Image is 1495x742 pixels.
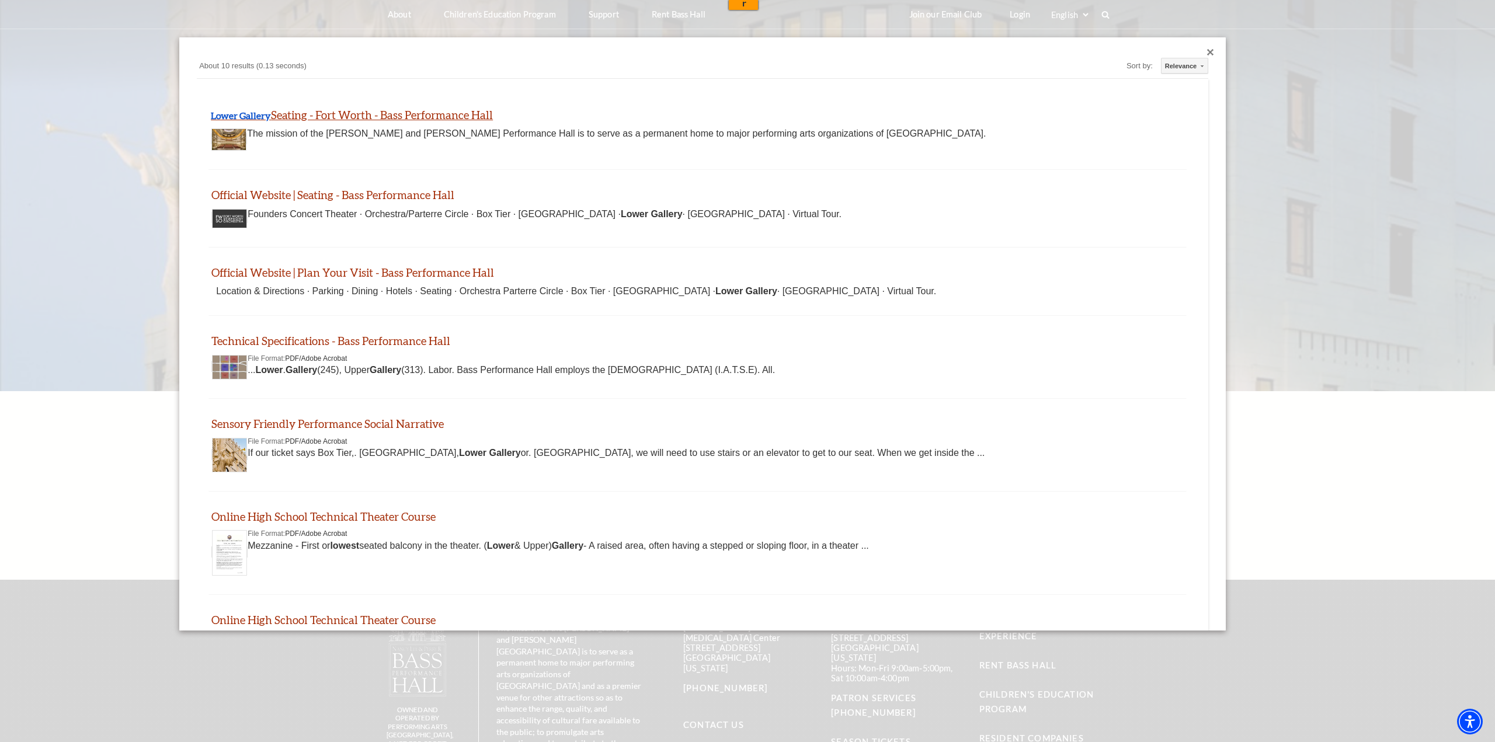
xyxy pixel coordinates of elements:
a: Lower GallerySeating - Fort Worth - Bass Performance Hall [211,108,493,121]
a: Technical Specifications - Bass Performance Hall [211,334,450,347]
b: Gallery [370,365,401,375]
div: The mission of the [PERSON_NAME] and [PERSON_NAME] Performance Hall is to serve as a permanent ho... [215,127,1180,140]
img: Thumbnail image [212,209,247,228]
div: ... . (245), Upper (313). Labor. Bass Performance Hall employs the [DEMOGRAPHIC_DATA] (I.A.T.S.E)... [216,364,1179,377]
span: PDF/Adobe Acrobat [285,437,347,445]
span: File Format: [248,354,285,363]
span: File Format: [248,529,285,538]
img: Thumbnail image [212,355,247,380]
div: Founders Concert Theater · Orchestra/Parterre Circle · Box Tier · [GEOGRAPHIC_DATA] · · [GEOGRAPH... [216,208,1179,221]
div: Accessibility Menu [1457,709,1483,734]
div: If our ticket says Box Tier,. [GEOGRAPHIC_DATA], or. [GEOGRAPHIC_DATA], we will need to use stair... [216,447,1179,459]
input: ASIN [180,3,235,12]
b: lowest [330,541,359,551]
a: Clear [218,12,238,20]
span: PDF/Adobe Acrobat [285,529,347,538]
b: Lower Gallery [715,286,777,296]
div: Location & Directions · Parking · Dining · Hotels · Seating · Orchestra Parterre Circle · Box Tie... [216,285,1179,298]
input: ASIN, PO, Alias, + more... [62,5,155,20]
b: Lower Gallery [459,448,521,458]
b: Lower [256,365,283,375]
a: Online High School Technical Theater Course [211,510,436,523]
div: About 10 results (0.13 seconds) [197,60,781,75]
div: Sort by: [1127,59,1156,73]
a: Sensory Friendly Performance Social Narrative [211,417,444,430]
a: Official Website | Plan Your Visit - Bass Performance Hall [211,266,494,279]
img: Thumbnail image [212,438,247,473]
a: View [180,12,199,20]
img: Thumbnail image [211,128,246,151]
b: Lower Gallery [211,110,271,121]
a: Copy [199,12,218,20]
b: Gallery [286,365,317,375]
span: PDF/Adobe Acrobat [285,354,347,363]
img: attrna [29,4,43,19]
b: Gallery [552,541,583,551]
a: Official Website | Seating - Bass Performance Hall [211,188,454,201]
img: Thumbnail image [212,530,247,575]
div: Mezzanine - First or seated balcony in the theater. ( & Upper) - A raised area, often having a st... [216,539,1179,552]
b: Lower Gallery [621,209,683,219]
a: Online High School Technical Theater Course [211,613,436,626]
span: File Format: [248,437,285,445]
b: Lower [487,541,514,551]
div: Relevance [1165,58,1191,74]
